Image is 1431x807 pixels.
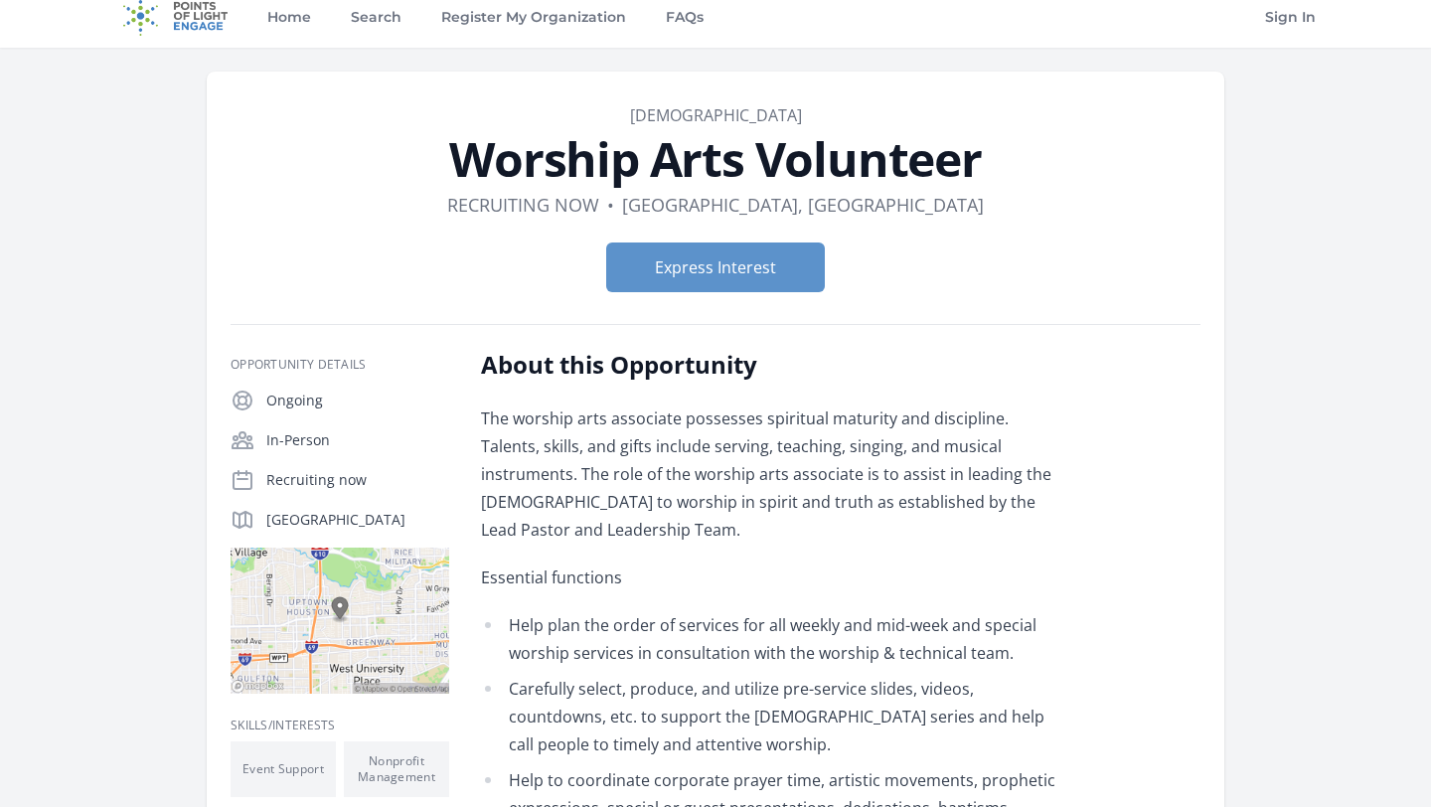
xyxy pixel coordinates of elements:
[344,741,449,797] li: Nonprofit Management
[266,510,449,530] p: [GEOGRAPHIC_DATA]
[606,242,825,292] button: Express Interest
[481,404,1062,544] p: The worship arts associate possesses spiritual maturity and discipline. Talents, skills, and gift...
[231,741,336,797] li: Event Support
[607,191,614,219] div: •
[266,430,449,450] p: In-Person
[266,391,449,410] p: Ongoing
[231,357,449,373] h3: Opportunity Details
[481,349,1062,381] h2: About this Opportunity
[481,675,1062,758] li: Carefully select, produce, and utilize pre-service slides, videos, countdowns, etc. to support th...
[630,104,802,126] a: [DEMOGRAPHIC_DATA]
[266,470,449,490] p: Recruiting now
[481,611,1062,667] li: Help plan the order of services for all weekly and mid-week and special worship services in consu...
[231,135,1200,183] h1: Worship Arts Volunteer
[481,564,1062,591] p: Essential functions
[447,191,599,219] dd: Recruiting now
[231,548,449,694] img: Map
[231,718,449,733] h3: Skills/Interests
[622,191,984,219] dd: [GEOGRAPHIC_DATA], [GEOGRAPHIC_DATA]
